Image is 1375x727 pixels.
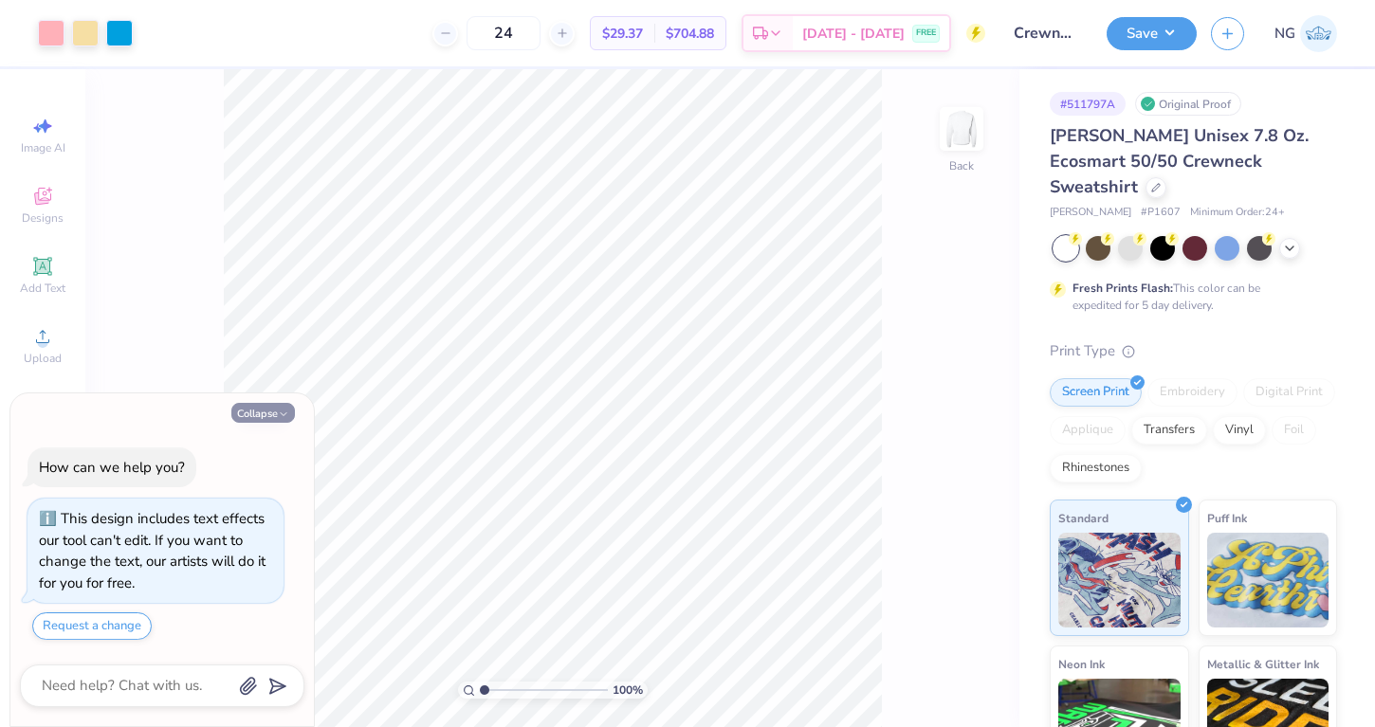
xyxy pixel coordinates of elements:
div: # 511797A [1050,92,1126,116]
div: This color can be expedited for 5 day delivery. [1072,280,1306,314]
strong: Fresh Prints Flash: [1072,281,1173,296]
span: FREE [916,27,936,40]
img: Nola Gabbard [1300,15,1337,52]
span: Upload [24,351,62,366]
img: Puff Ink [1207,533,1329,627]
button: Request a change [32,612,152,640]
div: Rhinestones [1050,454,1142,482]
span: NG [1274,23,1295,45]
img: Back [943,110,981,148]
span: [DATE] - [DATE] [802,24,905,44]
input: Untitled Design [999,14,1092,52]
div: Foil [1272,416,1316,445]
span: Minimum Order: 24 + [1190,205,1285,221]
button: Collapse [231,403,295,423]
span: Puff Ink [1207,508,1247,528]
span: Standard [1058,508,1109,528]
div: Transfers [1131,416,1207,445]
span: [PERSON_NAME] [1050,205,1131,221]
div: Applique [1050,416,1126,445]
button: Save [1107,17,1197,50]
input: – – [467,16,541,50]
div: How can we help you? [39,458,185,477]
img: Standard [1058,533,1181,627]
a: NG [1274,15,1337,52]
div: Vinyl [1213,416,1266,445]
div: Print Type [1050,340,1337,362]
div: Screen Print [1050,378,1142,407]
div: Embroidery [1147,378,1237,407]
span: # P1607 [1141,205,1181,221]
span: $704.88 [666,24,714,44]
span: Image AI [21,140,65,155]
div: Back [949,157,974,174]
span: [PERSON_NAME] Unisex 7.8 Oz. Ecosmart 50/50 Crewneck Sweatshirt [1050,124,1309,198]
div: This design includes text effects our tool can't edit. If you want to change the text, our artist... [39,509,266,592]
div: Original Proof [1135,92,1241,116]
div: Digital Print [1243,378,1335,407]
span: 100 % [613,682,643,699]
span: Metallic & Glitter Ink [1207,654,1319,674]
span: Neon Ink [1058,654,1105,674]
span: Add Text [20,281,65,296]
span: Designs [22,210,64,226]
span: $29.37 [602,24,643,44]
